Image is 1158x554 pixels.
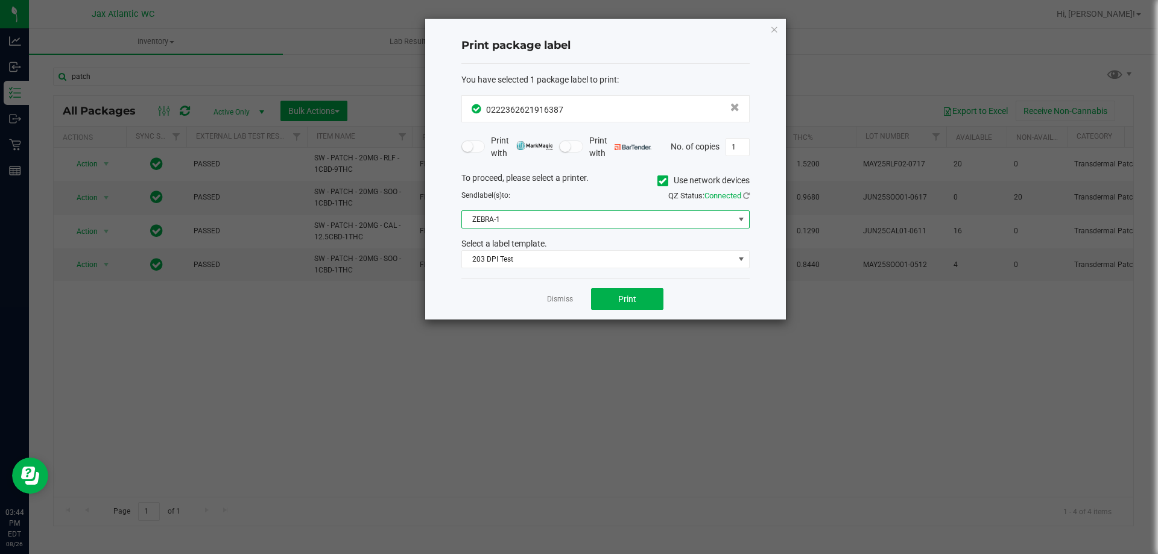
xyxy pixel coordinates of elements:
img: bartender.png [615,144,651,150]
span: 203 DPI Test [462,251,734,268]
button: Print [591,288,663,310]
span: Print with [491,134,553,160]
div: : [461,74,750,86]
span: 0222362621916387 [486,105,563,115]
span: QZ Status: [668,191,750,200]
span: Print [618,294,636,304]
span: ZEBRA-1 [462,211,734,228]
span: In Sync [472,102,483,115]
label: Use network devices [657,174,750,187]
iframe: Resource center [12,458,48,494]
span: You have selected 1 package label to print [461,75,617,84]
span: Print with [589,134,651,160]
span: No. of copies [671,141,720,151]
img: mark_magic_cybra.png [516,141,553,150]
h4: Print package label [461,38,750,54]
div: To proceed, please select a printer. [452,172,759,190]
span: Send to: [461,191,510,200]
span: label(s) [478,191,502,200]
a: Dismiss [547,294,573,304]
div: Select a label template. [452,238,759,250]
span: Connected [704,191,741,200]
